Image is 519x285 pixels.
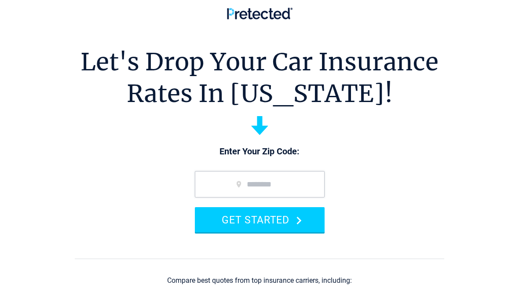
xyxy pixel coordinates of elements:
[195,171,325,197] input: zip code
[195,207,325,232] button: GET STARTED
[186,146,333,158] p: Enter Your Zip Code:
[227,7,292,19] img: Pretected Logo
[167,277,352,285] div: Compare best quotes from top insurance carriers, including:
[80,46,439,110] h1: Let's Drop Your Car Insurance Rates In [US_STATE]!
